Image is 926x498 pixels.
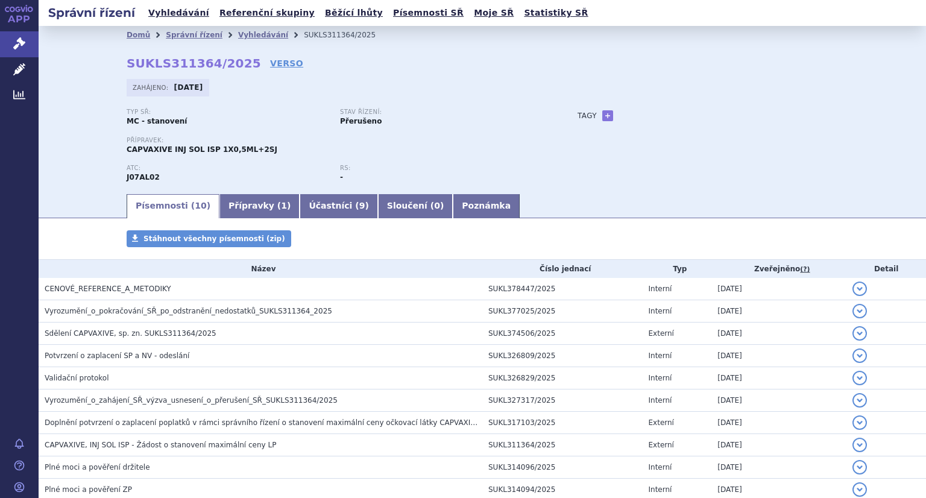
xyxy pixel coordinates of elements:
a: Písemnosti (10) [127,194,219,218]
th: Detail [846,260,926,278]
a: Referenční skupiny [216,5,318,21]
a: VERSO [270,57,303,69]
a: Sloučení (0) [378,194,453,218]
td: [DATE] [711,345,846,367]
button: detail [852,415,867,430]
button: detail [852,460,867,474]
abbr: (?) [800,265,810,274]
td: SUKL374506/2025 [482,323,643,345]
strong: Přerušeno [340,117,382,125]
span: 0 [434,201,440,210]
button: detail [852,438,867,452]
button: detail [852,371,867,385]
span: Interní [649,396,672,405]
a: Statistiky SŘ [520,5,591,21]
th: Typ [643,260,712,278]
a: Poznámka [453,194,520,218]
td: SUKL314096/2025 [482,456,643,479]
span: Potvrzení o zaplacení SP a NV - odeslání [45,351,189,360]
span: Externí [649,329,674,338]
td: SUKL327317/2025 [482,389,643,412]
td: SUKL317103/2025 [482,412,643,434]
td: SUKL326809/2025 [482,345,643,367]
span: Interní [649,485,672,494]
span: Doplnění potvrzení o zaplacení poplatků v rámci správního řízení o stanovení maximální ceny očkov... [45,418,675,427]
th: Číslo jednací [482,260,643,278]
td: [DATE] [711,456,846,479]
span: Interní [649,374,672,382]
span: 1 [281,201,287,210]
a: Přípravky (1) [219,194,300,218]
span: CENOVÉ_REFERENCE_A_METODIKY [45,285,171,293]
a: Písemnosti SŘ [389,5,467,21]
strong: MC - stanovení [127,117,187,125]
span: Interní [649,307,672,315]
td: [DATE] [711,434,846,456]
a: Stáhnout všechny písemnosti (zip) [127,230,291,247]
button: detail [852,482,867,497]
a: Vyhledávání [238,31,288,39]
p: RS: [340,165,541,172]
strong: - [340,173,343,181]
span: Externí [649,418,674,427]
td: SUKL377025/2025 [482,300,643,323]
h3: Tagy [578,109,597,123]
button: detail [852,393,867,408]
strong: PNEUMOCOCCUS, PURIFIKOVANÉ POLYSACHARIDOVÉ ANTIGENY KONJUGOVANÉ [127,173,160,181]
h2: Správní řízení [39,4,145,21]
td: [DATE] [711,389,846,412]
span: Interní [649,351,672,360]
p: Stav řízení: [340,109,541,116]
th: Název [39,260,482,278]
button: detail [852,282,867,296]
span: Externí [649,441,674,449]
span: Validační protokol [45,374,109,382]
td: [DATE] [711,278,846,300]
li: SUKLS311364/2025 [304,26,391,44]
span: Plné moci a pověření ZP [45,485,132,494]
a: Vyhledávání [145,5,213,21]
p: Typ SŘ: [127,109,328,116]
strong: [DATE] [174,83,203,92]
td: [DATE] [711,412,846,434]
span: Zahájeno: [133,83,171,92]
td: SUKL311364/2025 [482,434,643,456]
strong: SUKLS311364/2025 [127,56,261,71]
button: detail [852,304,867,318]
a: Moje SŘ [470,5,517,21]
a: Účastníci (9) [300,194,377,218]
span: Vyrozumění_o_pokračování_SŘ_po_odstranění_nedostatků_SUKLS311364_2025 [45,307,332,315]
button: detail [852,326,867,341]
a: + [602,110,613,121]
td: [DATE] [711,300,846,323]
span: Vyrozumění_o_zahájení_SŘ_výzva_usnesení_o_přerušení_SŘ_SUKLS311364/2025 [45,396,338,405]
td: SUKL326829/2025 [482,367,643,389]
p: ATC: [127,165,328,172]
a: Správní řízení [166,31,222,39]
span: CAPVAXIVE, INJ SOL ISP - Žádost o stanovení maximální ceny LP [45,441,276,449]
a: Domů [127,31,150,39]
span: 10 [195,201,206,210]
td: SUKL378447/2025 [482,278,643,300]
span: Plné moci a pověření držitele [45,463,150,471]
td: [DATE] [711,367,846,389]
span: 9 [359,201,365,210]
td: [DATE] [711,323,846,345]
span: Sdělení CAPVAXIVE, sp. zn. SUKLS311364/2025 [45,329,216,338]
span: Stáhnout všechny písemnosti (zip) [143,235,285,243]
span: Interní [649,463,672,471]
a: Běžící lhůty [321,5,386,21]
th: Zveřejněno [711,260,846,278]
span: CAPVAXIVE INJ SOL ISP 1X0,5ML+2SJ [127,145,277,154]
span: Interní [649,285,672,293]
p: Přípravek: [127,137,553,144]
button: detail [852,348,867,363]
